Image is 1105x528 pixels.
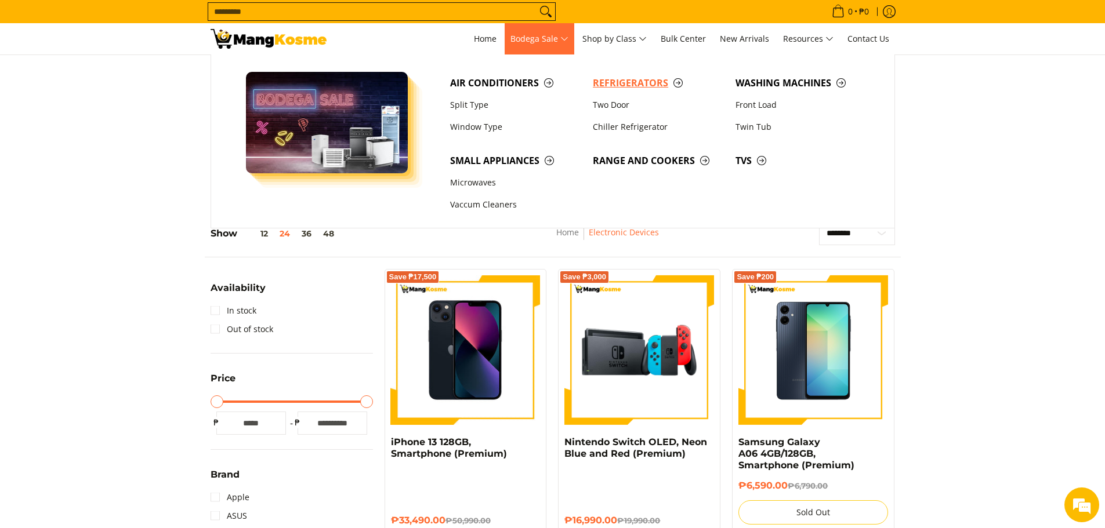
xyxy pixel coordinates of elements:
a: New Arrivals [714,23,775,54]
a: Small Appliances [444,150,587,172]
a: Air Conditioners [444,72,587,94]
span: 0 [846,8,854,16]
span: New Arrivals [720,33,769,44]
div: Leave a message [60,65,195,80]
summary: Open [211,470,240,488]
span: Small Appliances [450,154,581,168]
a: TVs [730,150,872,172]
a: Split Type [444,94,587,116]
h6: ₱6,590.00 [738,480,888,491]
span: Price [211,374,236,383]
button: 48 [317,229,340,238]
a: Apple [211,488,249,507]
summary: Open [211,374,236,392]
div: Minimize live chat window [190,6,218,34]
a: Bodega Sale [505,23,574,54]
a: Washing Machines [730,72,872,94]
h6: ₱33,490.00 [391,515,541,526]
span: Home [474,33,497,44]
span: Bulk Center [661,33,706,44]
a: Out of stock [211,320,273,338]
span: Save ₱17,500 [389,274,437,281]
span: Bodega Sale [510,32,568,46]
span: Save ₱3,000 [563,274,606,281]
a: Electronic Devices [589,227,659,238]
span: Air Conditioners [450,76,581,90]
span: Contact Us [847,33,889,44]
button: Search [537,3,555,20]
a: Bulk Center [655,23,712,54]
a: Nintendo Switch OLED, Neon Blue and Red (Premium) [564,436,707,459]
a: Two Door [587,94,730,116]
h5: Show [211,228,340,239]
img: iPhone 13 128GB, Smartphone (Premium) [391,275,541,425]
a: Resources [777,23,839,54]
span: Washing Machines [736,76,867,90]
a: Chiller Refrigerator [587,116,730,138]
a: Home [468,23,502,54]
a: Front Load [730,94,872,116]
a: Twin Tub [730,116,872,138]
textarea: Type your message and click 'Submit' [6,316,221,357]
span: Save ₱200 [737,274,774,281]
summary: Open [211,283,266,301]
a: Vaccum Cleaners [444,194,587,216]
a: Refrigerators [587,72,730,94]
span: We are offline. Please leave us a message. [24,146,202,263]
button: 12 [237,229,274,238]
del: ₱19,990.00 [617,516,660,525]
img: nintendo-switch-with-joystick-and-dock-full-view-mang-kosme [564,275,714,425]
span: Shop by Class [582,32,647,46]
img: Bodega Sale [246,72,408,173]
span: ₱0 [857,8,871,16]
img: Electronic Devices - Premium Brands with Warehouse Prices l Mang Kosme [211,29,327,49]
span: Range and Cookers [593,154,724,168]
button: 24 [274,229,296,238]
a: Window Type [444,116,587,138]
span: Refrigerators [593,76,724,90]
a: Range and Cookers [587,150,730,172]
button: 36 [296,229,317,238]
span: Resources [783,32,834,46]
a: Shop by Class [577,23,653,54]
span: • [828,5,872,18]
img: samsung-a06-smartphone-full-view-mang-kosme [738,275,888,425]
span: TVs [736,154,867,168]
span: Availability [211,283,266,293]
h6: ₱16,990.00 [564,515,714,526]
a: Microwaves [444,172,587,194]
del: ₱50,990.00 [445,516,491,525]
a: Home [556,227,579,238]
a: In stock [211,301,256,320]
del: ₱6,790.00 [788,481,828,490]
a: ASUS [211,507,247,525]
span: ₱ [211,417,222,428]
span: Brand [211,470,240,479]
a: Samsung Galaxy A06 4GB/128GB, Smartphone (Premium) [738,436,854,471]
nav: Breadcrumbs [477,225,737,252]
a: Contact Us [842,23,895,54]
span: ₱ [292,417,303,428]
nav: Main Menu [338,23,895,54]
button: Sold Out [738,500,888,525]
a: iPhone 13 128GB, Smartphone (Premium) [391,436,507,459]
em: Submit [170,357,211,373]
